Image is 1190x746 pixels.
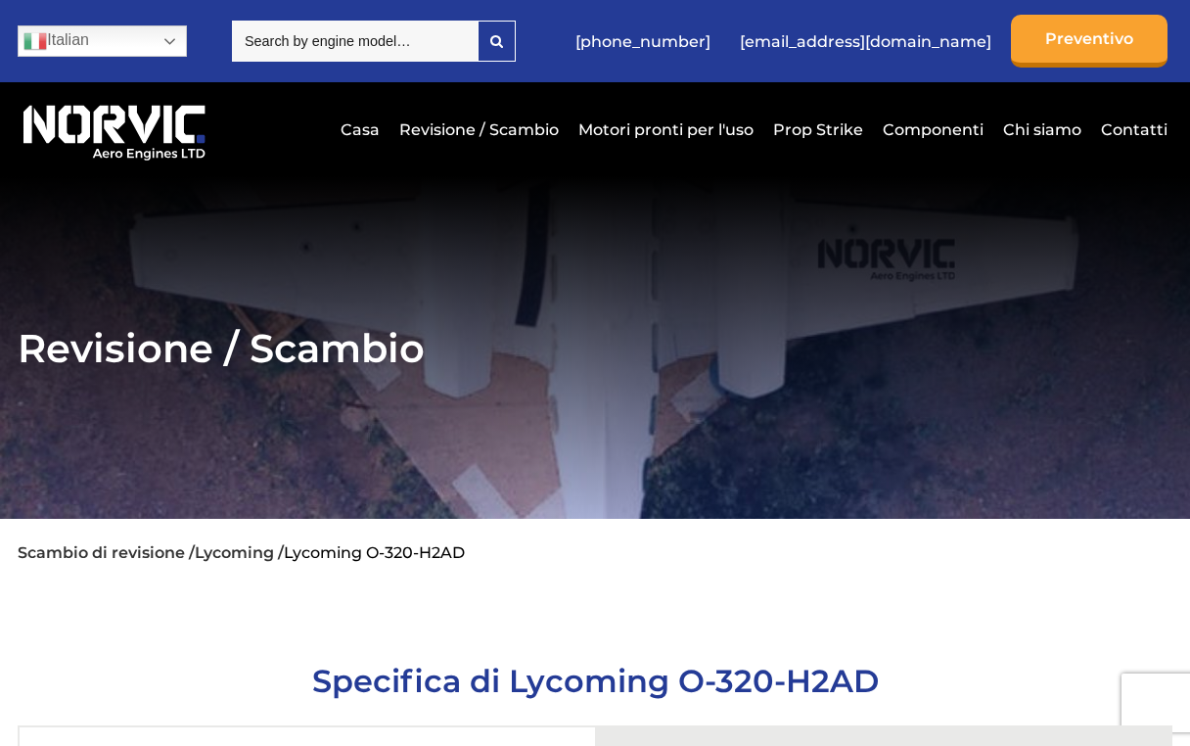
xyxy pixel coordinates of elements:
a: Contatti [1096,106,1167,154]
a: Italian [18,25,187,57]
img: Logo di Norvic Aero Engines [18,97,210,162]
a: Revisione / Scambio [394,106,564,154]
a: Lycoming / [195,543,284,562]
a: Casa [336,106,385,154]
h1: Specifica di Lycoming O-320-H2AD [18,662,1172,700]
a: [PHONE_NUMBER] [566,18,720,66]
h2: Revisione / Scambio [18,324,1172,372]
input: Search by engine model… [232,21,478,62]
a: Motori pronti per l'uso [573,106,758,154]
a: [EMAIL_ADDRESS][DOMAIN_NAME] [730,18,1001,66]
img: it [23,29,47,53]
a: Componenti [878,106,988,154]
a: Chi siamo [998,106,1086,154]
a: Prop Strike [768,106,868,154]
a: Preventivo [1011,15,1167,68]
a: Scambio di revisione / [18,543,195,562]
li: Lycoming O-320-H2AD [284,543,465,562]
